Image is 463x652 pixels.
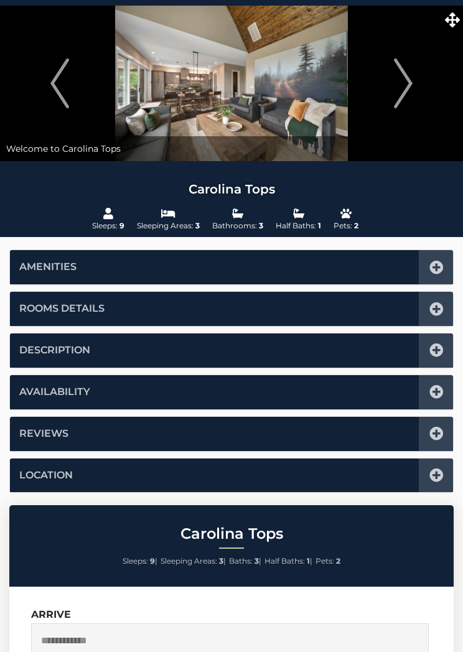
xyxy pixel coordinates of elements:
strong: 3 [255,557,259,566]
span: Sleeping Areas: [161,557,217,566]
strong: 2 [336,557,340,566]
a: Availability [19,386,90,400]
li: | [123,554,157,570]
a: Rooms Details [19,302,105,317]
a: Description [19,344,90,358]
button: Previous [6,6,113,162]
a: Location [19,469,73,483]
strong: 1 [307,557,310,566]
li: | [229,554,261,570]
button: Next [350,6,457,162]
img: arrow [50,59,69,109]
li: | [264,554,312,570]
span: Pets: [316,557,334,566]
strong: 3 [219,557,223,566]
li: | [161,554,226,570]
span: Baths: [229,557,253,566]
img: arrow [394,59,413,109]
span: Half Baths: [264,557,305,566]
a: Reviews [19,427,68,442]
h2: Carolina Tops [12,526,451,543]
a: Amenities [19,261,77,275]
strong: 9 [150,557,155,566]
span: Sleeps: [123,557,148,566]
label: Arrive [31,609,71,621]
